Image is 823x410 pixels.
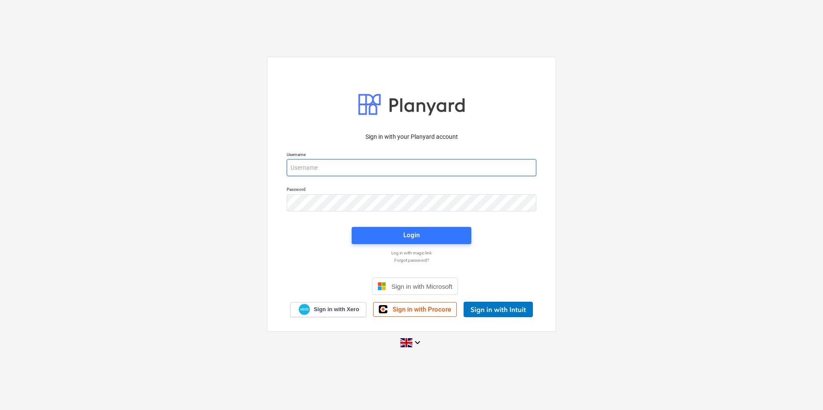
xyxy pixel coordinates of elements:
[287,159,536,176] input: Username
[377,282,386,291] img: Microsoft logo
[290,302,367,317] a: Sign in with Xero
[282,250,541,256] a: Log in with magic link
[391,283,452,290] span: Sign in with Microsoft
[287,132,536,141] p: Sign in with your Planyard account
[314,306,359,313] span: Sign in with Xero
[412,337,423,348] i: keyboard_arrow_down
[393,306,451,313] span: Sign in with Procore
[299,304,310,315] img: Xero logo
[780,369,823,410] iframe: Chat Widget
[403,229,420,241] div: Login
[352,227,471,244] button: Login
[287,152,536,159] p: Username
[287,187,536,194] p: Password
[282,257,541,263] a: Forgot password?
[373,302,457,317] a: Sign in with Procore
